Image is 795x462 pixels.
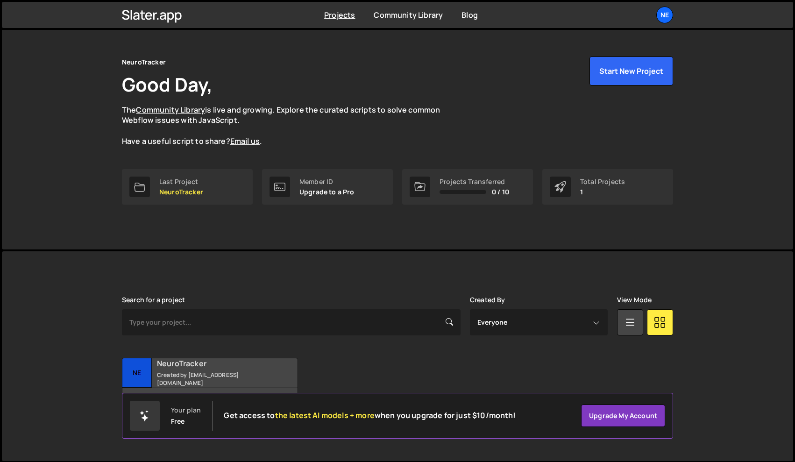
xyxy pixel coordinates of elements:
div: Free [171,418,185,425]
button: Start New Project [589,57,673,85]
p: Upgrade to a Pro [299,188,355,196]
a: Last Project NeuroTracker [122,169,253,205]
span: the latest AI models + more [275,410,375,420]
div: 14 pages, last updated by [DATE] [122,388,298,416]
a: Email us [230,136,260,146]
h2: NeuroTracker [157,358,270,369]
div: Last Project [159,178,203,185]
a: Ne NeuroTracker Created by [EMAIL_ADDRESS][DOMAIN_NAME] 14 pages, last updated by [DATE] [122,358,298,416]
div: NeuroTracker [122,57,166,68]
h2: Get access to when you upgrade for just $10/month! [224,411,516,420]
a: Blog [461,10,478,20]
p: 1 [580,188,625,196]
a: Ne [656,7,673,23]
a: Projects [324,10,355,20]
label: View Mode [617,296,652,304]
p: NeuroTracker [159,188,203,196]
h1: Good Day, [122,71,213,97]
label: Created By [470,296,505,304]
span: 0 / 10 [492,188,509,196]
div: Projects Transferred [440,178,509,185]
p: The is live and growing. Explore the curated scripts to solve common Webflow issues with JavaScri... [122,105,458,147]
input: Type your project... [122,309,461,335]
label: Search for a project [122,296,185,304]
div: Ne [122,358,152,388]
div: Your plan [171,406,201,414]
a: Community Library [136,105,205,115]
a: Upgrade my account [581,405,665,427]
div: Total Projects [580,178,625,185]
a: Community Library [374,10,443,20]
div: Member ID [299,178,355,185]
small: Created by [EMAIL_ADDRESS][DOMAIN_NAME] [157,371,270,387]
